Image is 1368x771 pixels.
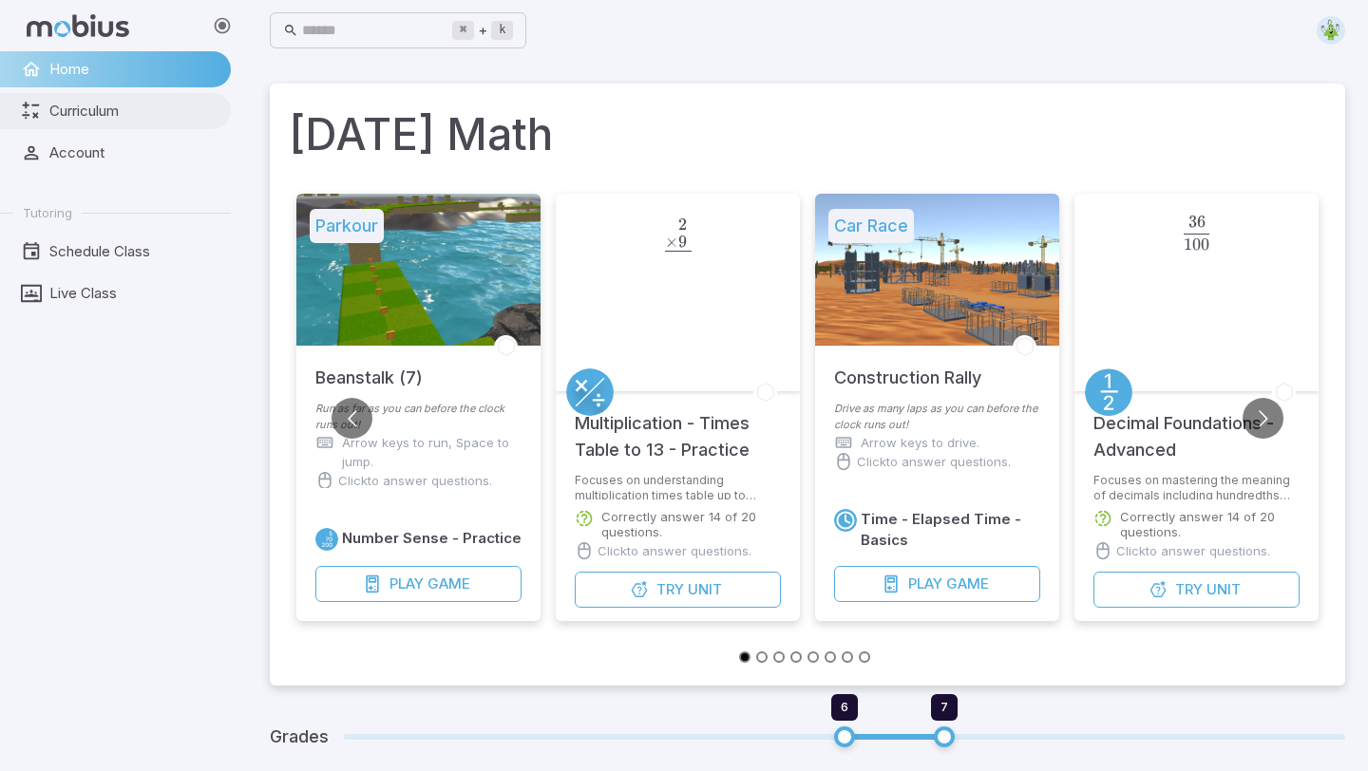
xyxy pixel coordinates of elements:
[427,574,470,594] span: Game
[1188,212,1206,232] span: 36
[842,651,853,663] button: Go to slide 7
[1093,572,1300,608] button: TryUnit
[692,216,693,241] span: ​
[575,572,781,608] button: TryUnit
[315,528,338,551] a: Place Value
[1209,216,1211,238] span: ​
[310,209,384,243] h5: Parkour
[834,346,981,391] h5: Construction Rally
[773,651,785,663] button: Go to slide 3
[289,103,1326,167] h1: [DATE] Math
[739,651,750,663] button: Go to slide 1
[1184,235,1209,254] span: 100
[1093,391,1300,463] h5: Decimal Foundations - Advanced
[946,574,989,594] span: Game
[861,433,979,452] p: Arrow keys to drive.
[49,101,218,122] span: Curriculum
[575,391,781,463] h5: Multiplication - Times Table to 13 - Practice
[338,471,492,490] p: Click to answer questions.
[1243,398,1283,439] button: Go to next slide
[575,473,781,499] p: Focuses on understanding multiplication times table up to thirteen.
[1093,473,1300,499] p: Focuses on mastering the meaning of decimals including hundredths and tenths.
[566,368,614,416] a: Multiply/Divide
[656,579,684,600] span: Try
[23,204,72,221] span: Tutoring
[389,574,424,594] span: Play
[687,232,692,252] span: .
[49,59,218,80] span: Home
[756,651,768,663] button: Go to slide 2
[857,452,1011,471] p: Click to answer questions.
[678,215,687,235] span: 2
[491,21,513,40] kbd: k
[790,651,802,663] button: Go to slide 4
[49,142,218,163] span: Account
[1085,368,1132,416] a: Fractions/Decimals
[692,236,693,248] span: ​
[665,232,678,252] span: ×
[452,21,474,40] kbd: ⌘
[828,209,914,243] h5: Car Race
[332,398,372,439] button: Go to previous slide
[342,433,522,471] p: Arrow keys to run, Space to jump.
[1120,509,1300,539] p: Correctly answer 14 of 20 questions.
[342,528,522,549] h6: Number Sense - Practice
[49,241,218,262] span: Schedule Class
[825,651,836,663] button: Go to slide 6
[678,232,687,252] span: 9
[1175,579,1203,600] span: Try
[688,579,722,600] span: Unit
[315,346,423,391] h5: Beanstalk (7)
[1317,16,1345,45] img: triangle.svg
[270,724,329,750] h5: Grades
[598,541,751,560] p: Click to answer questions.
[601,509,781,539] p: Correctly answer 14 of 20 questions.
[859,651,870,663] button: Go to slide 8
[834,509,857,532] a: Time
[861,509,1040,551] h6: Time - Elapsed Time - Basics
[841,699,848,714] span: 6
[908,574,942,594] span: Play
[452,19,513,42] div: +
[687,215,692,235] span: .
[834,566,1040,602] button: PlayGame
[940,699,948,714] span: 7
[49,283,218,304] span: Live Class
[1116,541,1270,560] p: Click to answer questions.
[834,401,1040,433] p: Drive as many laps as you can before the clock runs out!
[315,566,522,602] button: PlayGame
[315,401,522,433] p: Run as far as you can before the clock runs out!
[1206,579,1241,600] span: Unit
[807,651,819,663] button: Go to slide 5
